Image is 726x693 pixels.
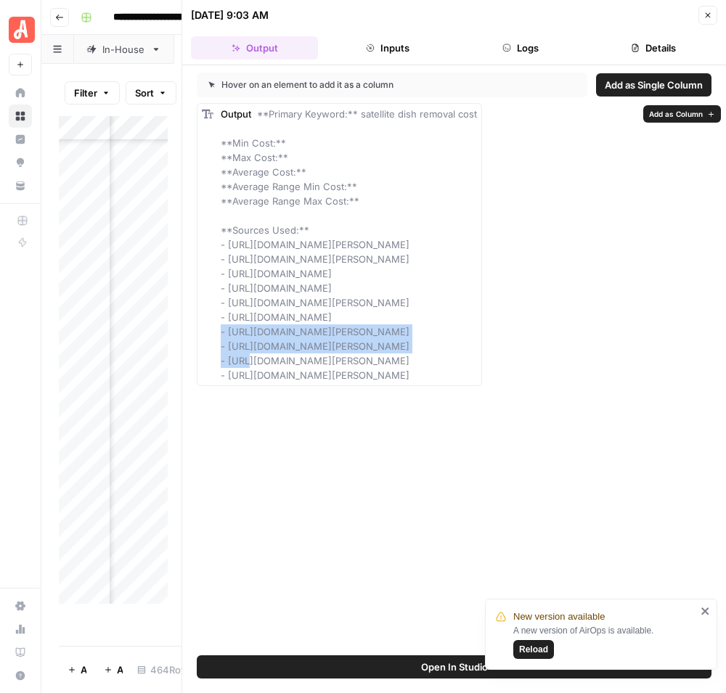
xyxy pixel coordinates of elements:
button: Sort [126,81,176,104]
a: Home [9,81,32,104]
div: Hover on an element to add it as a column [208,78,485,91]
a: Usage [9,618,32,641]
a: In-House [74,35,174,64]
span: Sort [135,86,154,100]
div: In-House [102,42,145,57]
img: Angi Logo [9,17,35,43]
span: **Primary Keyword:** satellite dish removal cost **Min Cost:** **Max Cost:** **Average Cost:** **... [221,108,477,381]
button: Add 10 Rows [95,658,131,681]
button: close [701,605,711,617]
button: Open In Studio [197,655,711,678]
a: Settings [9,594,32,618]
a: Browse [9,104,32,128]
a: Insights [9,128,32,151]
div: [DATE] 9:03 AM [191,8,269,22]
a: Your Data [9,174,32,197]
div: A new version of AirOps is available. [513,624,696,659]
button: Add as Column [643,105,721,123]
button: Details [590,36,717,60]
div: 464 Rows [131,658,200,681]
button: Workspace: Angi [9,12,32,48]
button: Add Row [59,658,95,681]
span: Add Row [81,663,86,677]
a: Learning Hub [9,641,32,664]
span: Add 10 Rows [117,663,123,677]
button: Inputs [324,36,451,60]
a: Opportunities [9,151,32,174]
button: Help + Support [9,664,32,687]
button: Output [191,36,318,60]
button: Filter [65,81,120,104]
span: Reload [519,643,548,656]
span: Open In Studio [421,660,488,674]
span: Output [221,108,251,120]
span: Filter [74,86,97,100]
span: New version available [513,610,605,624]
a: Stretch [174,35,264,64]
span: Add as Single Column [605,78,703,92]
button: Logs [457,36,584,60]
span: Add as Column [649,108,703,120]
button: Add as Single Column [596,73,711,97]
button: Reload [513,640,554,659]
